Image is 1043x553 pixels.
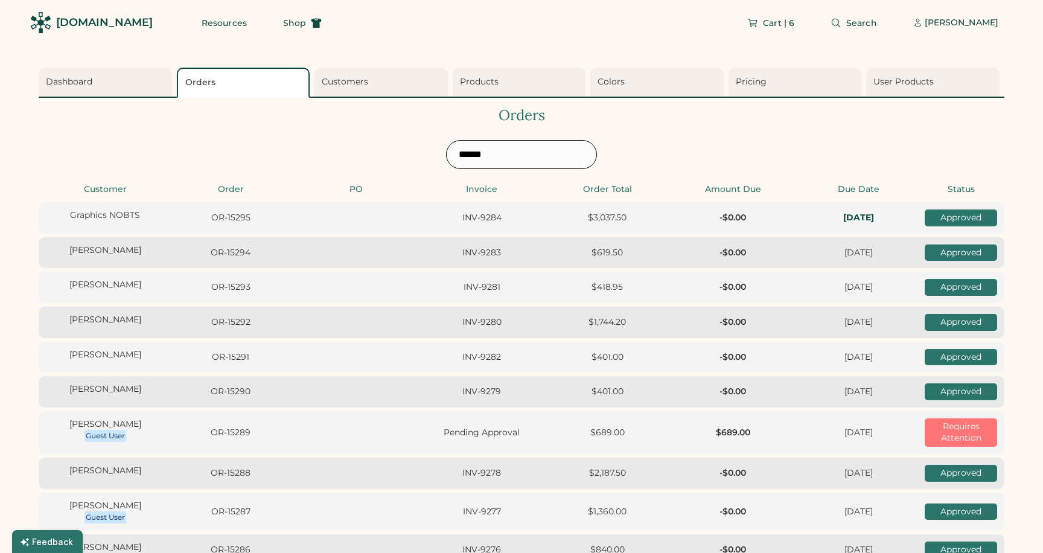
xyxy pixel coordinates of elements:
[171,506,290,518] div: OR-15287
[799,247,917,259] div: [DATE]
[423,506,541,518] div: INV-9277
[873,76,996,88] div: User Products
[674,506,792,518] div: -$0.00
[925,279,997,296] div: Approved
[46,314,164,326] div: [PERSON_NAME]
[46,383,164,395] div: [PERSON_NAME]
[185,77,305,89] div: Orders
[39,105,1004,126] div: Orders
[322,76,444,88] div: Customers
[799,386,917,398] div: [DATE]
[674,316,792,328] div: -$0.00
[46,184,164,196] div: Customer
[46,245,164,257] div: [PERSON_NAME]
[763,19,794,27] span: Cart | 6
[423,316,541,328] div: INV-9280
[925,245,997,261] div: Approved
[799,506,917,518] div: [DATE]
[171,467,290,479] div: OR-15288
[171,281,290,293] div: OR-15293
[799,351,917,363] div: [DATE]
[799,427,917,439] div: [DATE]
[925,209,997,226] div: Approved
[816,11,891,35] button: Search
[423,351,541,363] div: INV-9282
[423,212,541,224] div: INV-9284
[733,11,809,35] button: Cart | 6
[799,212,917,224] div: In-Hands: Thu, Sep 11, 2025
[548,386,666,398] div: $401.00
[799,184,917,196] div: Due Date
[56,15,153,30] div: [DOMAIN_NAME]
[674,184,792,196] div: Amount Due
[799,316,917,328] div: [DATE]
[548,427,666,439] div: $689.00
[423,467,541,479] div: INV-9278
[799,467,917,479] div: [DATE]
[925,418,997,447] div: Requires Attention
[46,418,164,430] div: [PERSON_NAME]
[46,76,168,88] div: Dashboard
[187,11,261,35] button: Resources
[46,349,164,361] div: [PERSON_NAME]
[297,184,415,196] div: PO
[674,427,792,439] div: $689.00
[548,281,666,293] div: $418.95
[86,431,125,441] div: Guest User
[46,500,164,512] div: [PERSON_NAME]
[46,279,164,291] div: [PERSON_NAME]
[171,386,290,398] div: OR-15290
[423,247,541,259] div: INV-9283
[548,184,666,196] div: Order Total
[674,351,792,363] div: -$0.00
[925,349,997,366] div: Approved
[925,383,997,400] div: Approved
[674,212,792,224] div: -$0.00
[674,281,792,293] div: -$0.00
[598,76,720,88] div: Colors
[799,281,917,293] div: [DATE]
[674,386,792,398] div: -$0.00
[46,465,164,477] div: [PERSON_NAME]
[846,19,877,27] span: Search
[548,351,666,363] div: $401.00
[548,467,666,479] div: $2,187.50
[925,17,998,29] div: [PERSON_NAME]
[423,281,541,293] div: INV-9281
[460,76,582,88] div: Products
[736,76,858,88] div: Pricing
[171,351,290,363] div: OR-15291
[986,499,1038,551] iframe: Front Chat
[423,386,541,398] div: INV-9279
[171,247,290,259] div: OR-15294
[171,212,290,224] div: OR-15295
[548,506,666,518] div: $1,360.00
[548,316,666,328] div: $1,744.20
[674,467,792,479] div: -$0.00
[423,184,541,196] div: Invoice
[674,247,792,259] div: -$0.00
[925,184,997,196] div: Status
[925,465,997,482] div: Approved
[925,314,997,331] div: Approved
[548,247,666,259] div: $619.50
[171,316,290,328] div: OR-15292
[925,503,997,520] div: Approved
[171,427,290,439] div: OR-15289
[283,19,306,27] span: Shop
[269,11,336,35] button: Shop
[423,427,541,439] div: Pending Approval
[548,212,666,224] div: $3,037.50
[171,184,290,196] div: Order
[86,513,125,522] div: Guest User
[30,12,51,33] img: Rendered Logo - Screens
[46,209,164,222] div: Graphics NOBTS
